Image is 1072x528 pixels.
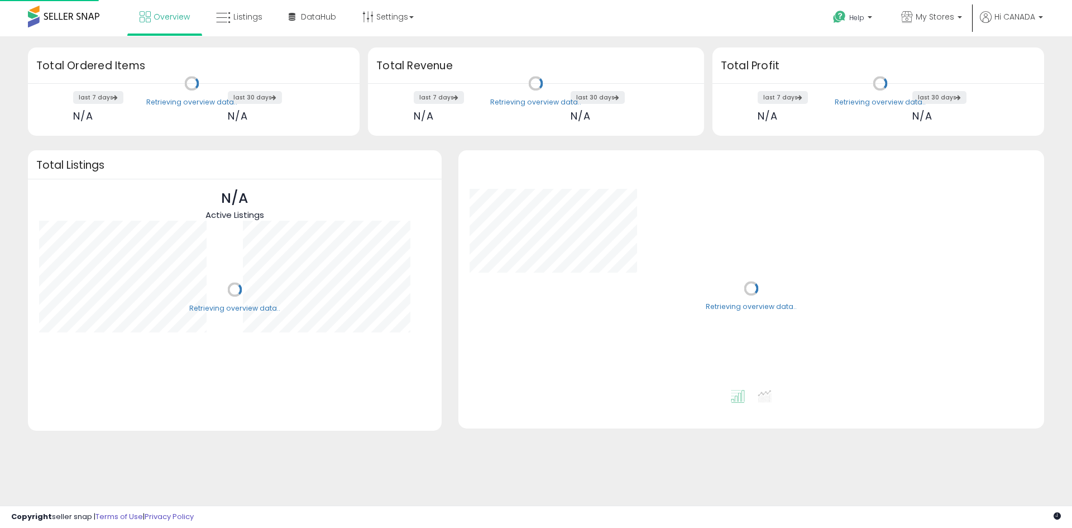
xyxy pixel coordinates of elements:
[824,2,883,36] a: Help
[189,303,280,313] div: Retrieving overview data..
[832,10,846,24] i: Get Help
[706,302,797,312] div: Retrieving overview data..
[490,97,581,107] div: Retrieving overview data..
[849,13,864,22] span: Help
[301,11,336,22] span: DataHub
[146,97,237,107] div: Retrieving overview data..
[233,11,262,22] span: Listings
[154,11,190,22] span: Overview
[994,11,1035,22] span: Hi CANADA
[980,11,1043,36] a: Hi CANADA
[835,97,926,107] div: Retrieving overview data..
[916,11,954,22] span: My Stores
